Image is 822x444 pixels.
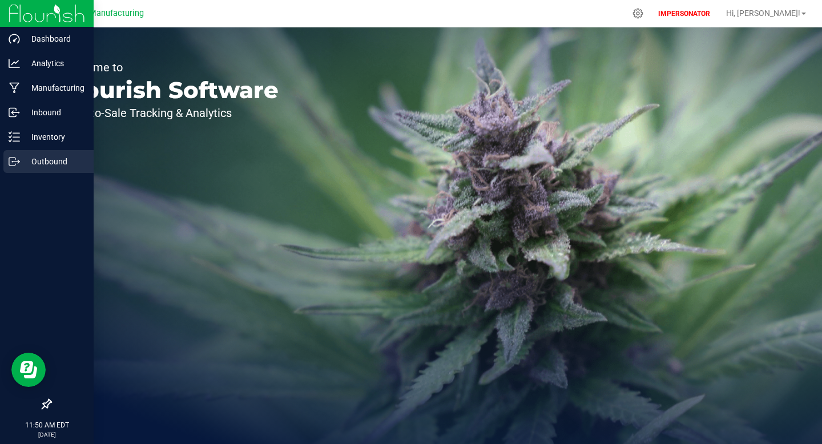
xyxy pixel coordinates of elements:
p: IMPERSONATOR [654,9,715,19]
p: Seed-to-Sale Tracking & Analytics [62,107,279,119]
p: 11:50 AM EDT [5,420,88,430]
inline-svg: Dashboard [9,33,20,45]
p: Welcome to [62,62,279,73]
iframe: Resource center [11,353,46,387]
p: Inventory [20,130,88,144]
span: Hi, [PERSON_NAME]! [726,9,800,18]
p: Analytics [20,56,88,70]
p: Inbound [20,106,88,119]
inline-svg: Outbound [9,156,20,167]
p: Manufacturing [20,81,88,95]
span: Manufacturing [89,9,144,18]
inline-svg: Manufacturing [9,82,20,94]
p: Flourish Software [62,79,279,102]
p: Outbound [20,155,88,168]
p: Dashboard [20,32,88,46]
div: Manage settings [631,8,645,19]
inline-svg: Inbound [9,107,20,118]
inline-svg: Inventory [9,131,20,143]
inline-svg: Analytics [9,58,20,69]
p: [DATE] [5,430,88,439]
